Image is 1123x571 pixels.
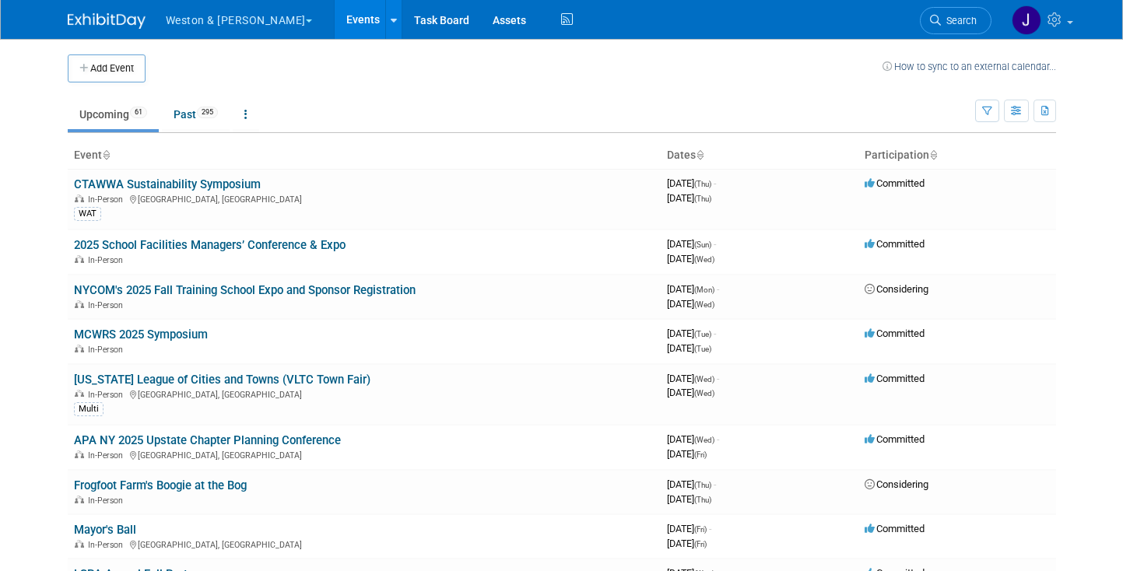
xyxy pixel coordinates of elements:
th: Participation [858,142,1056,169]
div: WAT [74,207,101,221]
span: In-Person [88,345,128,355]
a: Sort by Participation Type [929,149,937,161]
span: [DATE] [667,253,714,264]
img: In-Person Event [75,390,84,398]
span: (Thu) [694,481,711,489]
span: [DATE] [667,387,714,398]
div: Multi [74,402,104,416]
span: Committed [865,433,925,445]
span: In-Person [88,390,128,400]
img: In-Person Event [75,194,84,202]
a: NYCOM's 2025 Fall Training School Expo and Sponsor Registration [74,283,416,297]
span: [DATE] [667,493,711,505]
span: (Sun) [694,240,711,249]
span: (Wed) [694,375,714,384]
span: [DATE] [667,283,719,295]
span: In-Person [88,496,128,506]
span: (Wed) [694,255,714,264]
span: [DATE] [667,298,714,310]
span: (Fri) [694,540,707,548]
a: How to sync to an external calendar... [883,61,1056,72]
span: (Thu) [694,194,711,203]
span: In-Person [88,450,128,461]
a: Upcoming61 [68,100,159,129]
span: - [717,283,719,295]
a: 2025 School Facilities Managers’ Conference & Expo [74,238,346,252]
span: (Thu) [694,496,711,504]
span: 61 [130,107,147,118]
span: (Wed) [694,300,714,309]
button: Add Event [68,54,146,82]
img: In-Person Event [75,255,84,263]
span: 295 [197,107,218,118]
div: [GEOGRAPHIC_DATA], [GEOGRAPHIC_DATA] [74,387,654,400]
a: APA NY 2025 Upstate Chapter Planning Conference [74,433,341,447]
span: (Tue) [694,330,711,338]
span: Committed [865,328,925,339]
img: In-Person Event [75,540,84,548]
img: ExhibitDay [68,13,146,29]
img: In-Person Event [75,450,84,458]
span: Committed [865,177,925,189]
th: Event [68,142,661,169]
span: - [714,238,716,250]
span: [DATE] [667,538,707,549]
div: [GEOGRAPHIC_DATA], [GEOGRAPHIC_DATA] [74,192,654,205]
a: Past295 [162,100,230,129]
th: Dates [661,142,858,169]
span: (Fri) [694,450,707,459]
span: [DATE] [667,342,711,354]
a: Search [920,7,991,34]
span: [DATE] [667,523,711,534]
span: [DATE] [667,478,716,490]
span: In-Person [88,255,128,265]
span: Committed [865,238,925,250]
span: - [714,177,716,189]
span: [DATE] [667,192,711,204]
span: In-Person [88,194,128,205]
a: Sort by Event Name [102,149,110,161]
span: [DATE] [667,448,707,460]
img: Janet Ruggles-Power [1012,5,1041,35]
span: (Fri) [694,525,707,534]
span: [DATE] [667,238,716,250]
span: Search [941,15,977,26]
span: (Tue) [694,345,711,353]
a: Sort by Start Date [696,149,704,161]
span: Committed [865,373,925,384]
div: [GEOGRAPHIC_DATA], [GEOGRAPHIC_DATA] [74,448,654,461]
span: - [709,523,711,534]
span: - [717,373,719,384]
a: CTAWWA Sustainability Symposium [74,177,261,191]
span: [DATE] [667,328,716,339]
a: Mayor's Ball [74,523,136,537]
span: Considering [865,478,928,490]
span: In-Person [88,300,128,310]
span: - [717,433,719,445]
span: (Wed) [694,389,714,398]
img: In-Person Event [75,300,84,308]
span: (Wed) [694,436,714,444]
span: Considering [865,283,928,295]
span: [DATE] [667,433,719,445]
img: In-Person Event [75,496,84,503]
a: [US_STATE] League of Cities and Towns (VLTC Town Fair) [74,373,370,387]
span: (Mon) [694,285,714,294]
span: - [714,478,716,490]
span: [DATE] [667,373,719,384]
span: [DATE] [667,177,716,189]
img: In-Person Event [75,345,84,352]
span: (Thu) [694,180,711,188]
div: [GEOGRAPHIC_DATA], [GEOGRAPHIC_DATA] [74,538,654,550]
span: Committed [865,523,925,534]
span: - [714,328,716,339]
span: In-Person [88,540,128,550]
a: Frogfoot Farm's Boogie at the Bog [74,478,247,492]
a: MCWRS 2025 Symposium [74,328,208,342]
